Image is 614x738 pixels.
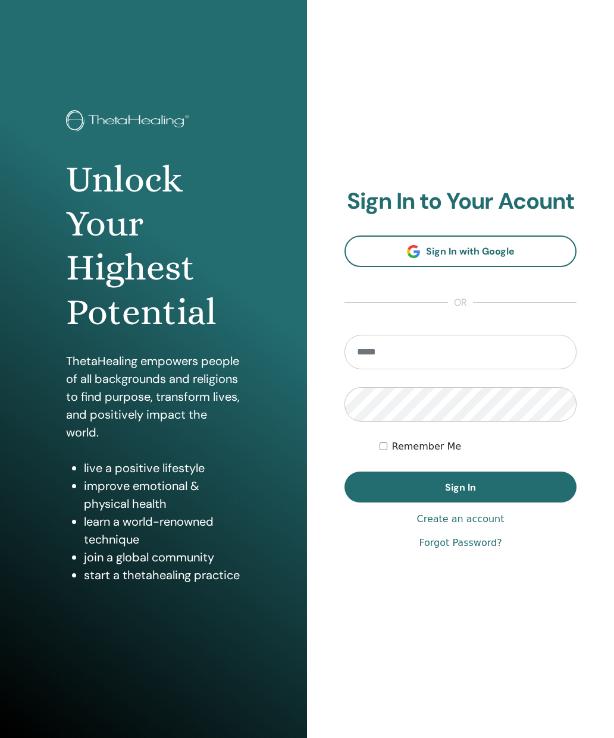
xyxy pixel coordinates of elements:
[84,459,241,477] li: live a positive lifestyle
[84,513,241,548] li: learn a world-renowned technique
[380,439,577,454] div: Keep me authenticated indefinitely or until I manually logout
[84,477,241,513] li: improve emotional & physical health
[426,245,515,257] span: Sign In with Google
[84,548,241,566] li: join a global community
[84,566,241,584] li: start a thetahealing practice
[419,536,502,550] a: Forgot Password?
[66,352,241,441] p: ThetaHealing empowers people of all backgrounds and religions to find purpose, transform lives, a...
[66,158,241,335] h1: Unlock Your Highest Potential
[344,472,577,503] button: Sign In
[445,481,476,494] span: Sign In
[448,296,473,310] span: or
[416,512,504,526] a: Create an account
[344,188,577,215] h2: Sign In to Your Acount
[392,439,462,454] label: Remember Me
[344,235,577,267] a: Sign In with Google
